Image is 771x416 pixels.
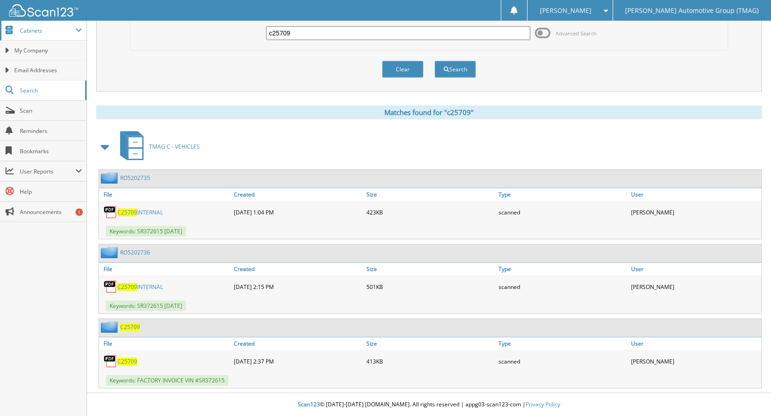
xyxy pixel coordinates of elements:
a: TMAG C - VEHICLES [115,128,200,165]
span: Help [20,188,82,196]
a: File [99,188,232,201]
a: Type [496,263,629,275]
div: [PERSON_NAME] [629,277,761,296]
a: C25709 [117,358,137,365]
span: Keywords: FACTORY INVOICE VIN #SR372615 [106,375,228,386]
span: Keywords: SR372615 [DATE] [106,226,186,237]
div: [DATE] 2:15 PM [232,277,364,296]
img: folder2.png [101,247,120,258]
a: User [629,337,761,350]
span: Announcements [20,208,82,216]
a: RO5202736 [120,248,150,256]
img: PDF.png [104,280,117,294]
span: Scan123 [298,400,320,408]
a: User [629,188,761,201]
div: scanned [496,277,629,296]
span: Cabinets [20,27,75,35]
a: Size [364,263,497,275]
span: Keywords: SR372615 [DATE] [106,300,186,311]
span: Bookmarks [20,147,82,155]
div: 501KB [364,277,497,296]
a: Size [364,337,497,350]
a: C25709INTERNAL [117,283,163,291]
a: Type [496,337,629,350]
div: 413KB [364,352,497,370]
span: User Reports [20,168,75,175]
img: scan123-logo-white.svg [9,4,78,17]
a: Created [232,263,364,275]
span: C25709 [117,208,137,216]
a: File [99,337,232,350]
div: scanned [496,352,629,370]
div: [DATE] 1:04 PM [232,203,364,221]
span: Email Addresses [14,66,82,75]
img: PDF.png [104,354,117,368]
span: Reminders [20,127,82,135]
button: Clear [382,61,423,78]
span: Search [20,87,81,94]
div: Matches found for "c25709" [96,105,762,119]
a: Type [496,188,629,201]
img: folder2.png [101,172,120,184]
div: [PERSON_NAME] [629,352,761,370]
button: Search [435,61,476,78]
a: File [99,263,232,275]
span: [PERSON_NAME] [540,8,591,13]
span: Advanced Search [556,30,597,37]
div: 423KB [364,203,497,221]
img: PDF.png [104,205,117,219]
img: folder2.png [101,321,120,333]
span: My Company [14,46,82,55]
div: [DATE] 2:37 PM [232,352,364,370]
a: Size [364,188,497,201]
a: Created [232,188,364,201]
span: TMAG C - VEHICLES [149,143,200,150]
a: Created [232,337,364,350]
a: RO5202735 [120,174,150,182]
a: C25709INTERNAL [117,208,163,216]
a: Privacy Policy [526,400,560,408]
div: scanned [496,203,629,221]
span: Scan [20,107,82,115]
span: C25709 [117,283,137,291]
span: [PERSON_NAME] Automotive Group (TMAG) [625,8,759,13]
div: © [DATE]-[DATE] [DOMAIN_NAME]. All rights reserved | appg03-scan123-com | [87,393,771,416]
div: 1 [75,208,83,216]
div: [PERSON_NAME] [629,203,761,221]
a: User [629,263,761,275]
a: C25709 [120,323,140,331]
